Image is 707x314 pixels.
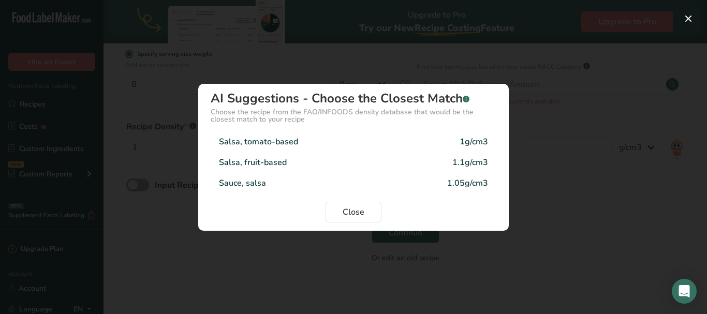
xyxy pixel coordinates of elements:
[219,177,266,189] div: Sauce, salsa
[460,136,488,148] div: 1g/cm3
[219,136,298,148] div: Salsa, tomato-based
[219,156,287,169] div: Salsa, fruit-based
[326,202,381,222] button: Close
[343,206,364,218] span: Close
[672,279,697,304] div: Open Intercom Messenger
[452,156,488,169] div: 1.1g/cm3
[211,92,496,104] div: AI Suggestions - Choose the Closest Match
[447,177,488,189] div: 1.05g/cm3
[211,109,496,123] div: Choose the recipe from the FAO/INFOODS density database that would be the closest match to your r...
